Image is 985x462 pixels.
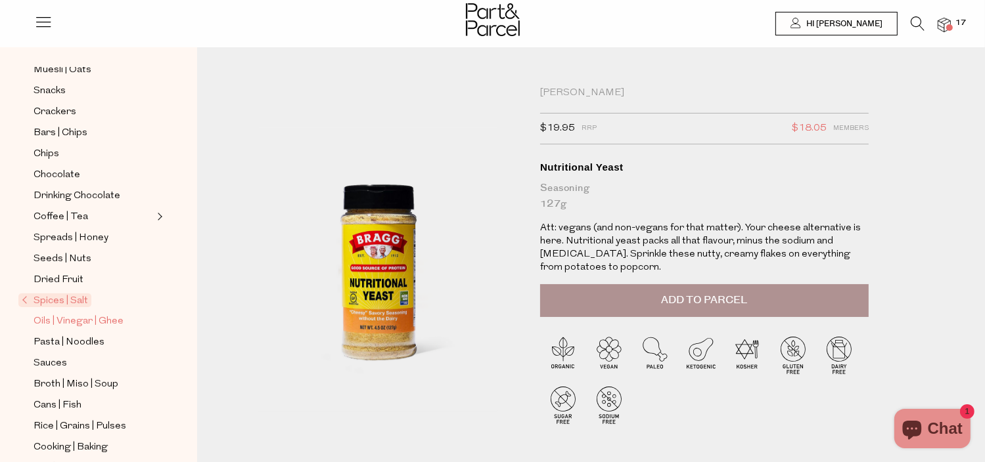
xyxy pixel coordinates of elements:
a: Crackers [34,104,153,120]
img: P_P-ICONS-Live_Bec_V11_Dairy_Free.svg [816,332,862,378]
span: RRP [582,120,597,137]
a: Bars | Chips [34,125,153,141]
span: Seeds | Nuts [34,251,91,267]
a: Cans | Fish [34,397,153,413]
img: P_P-ICONS-Live_Bec_V11_Sugar_Free.svg [540,382,586,428]
a: Chips [34,146,153,162]
button: Add to Parcel [540,284,869,317]
a: Coffee | Tea [34,209,153,225]
a: Snacks [34,83,153,99]
img: P_P-ICONS-Live_Bec_V11_Vegan.svg [586,332,632,378]
span: Broth | Miso | Soup [34,377,118,392]
span: Oils | Vinegar | Ghee [34,314,124,329]
a: Chocolate [34,167,153,183]
a: Oils | Vinegar | Ghee [34,313,153,329]
span: Crackers [34,104,76,120]
span: Pasta | Noodles [34,335,104,350]
span: Add to Parcel [662,293,748,308]
img: P_P-ICONS-Live_Bec_V11_Kosher.svg [724,332,770,378]
span: Drinking Chocolate [34,188,120,204]
span: Chips [34,146,59,162]
div: Nutritional Yeast [540,161,869,174]
a: Pasta | Noodles [34,334,153,350]
span: Spreads | Honey [34,230,108,246]
button: Expand/Collapse Coffee | Tea [154,209,163,224]
a: Seeds | Nuts [34,251,153,267]
a: Muesli | Oats [34,62,153,78]
a: Dried Fruit [34,272,153,288]
a: 17 [938,18,951,31]
a: Broth | Miso | Soup [34,376,153,392]
img: P_P-ICONS-Live_Bec_V11_Gluten_Free.svg [770,332,816,378]
span: Cans | Fish [34,398,81,413]
span: Bars | Chips [34,125,87,141]
a: Sauces [34,355,153,371]
a: Hi [PERSON_NAME] [775,12,898,35]
span: 17 [952,17,969,29]
img: P_P-ICONS-Live_Bec_V11_Paleo.svg [632,332,678,378]
a: Rice | Grains | Pulses [34,418,153,434]
p: Att: vegans (and non-vegans for that matter). Your cheese alternative is here. Nutritional yeast ... [540,222,869,274]
img: P_P-ICONS-Live_Bec_V11_Organic.svg [540,332,586,378]
span: Dried Fruit [34,272,83,288]
span: Members [833,120,869,137]
img: P_P-ICONS-Live_Bec_V11_Sodium_Free.svg [586,382,632,428]
span: Spices | Salt [18,293,91,307]
span: Snacks [34,83,66,99]
img: Nutritional Yeast [237,87,520,421]
a: Spreads | Honey [34,230,153,246]
span: Muesli | Oats [34,62,91,78]
span: Coffee | Tea [34,209,88,225]
span: Rice | Grains | Pulses [34,419,126,434]
a: Drinking Chocolate [34,188,153,204]
img: P_P-ICONS-Live_Bec_V11_Ketogenic.svg [678,332,724,378]
inbox-online-store-chat: Shopify online store chat [890,409,974,451]
a: Spices | Salt [22,293,153,308]
a: Cooking | Baking [34,439,153,455]
span: $18.05 [792,120,827,137]
span: Cooking | Baking [34,440,108,455]
span: Chocolate [34,167,80,183]
span: Sauces [34,356,67,371]
img: Part&Parcel [466,3,520,36]
span: Hi [PERSON_NAME] [803,18,882,30]
span: $19.95 [540,120,575,137]
div: [PERSON_NAME] [540,87,869,100]
div: Seasoning 127g [540,180,869,212]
